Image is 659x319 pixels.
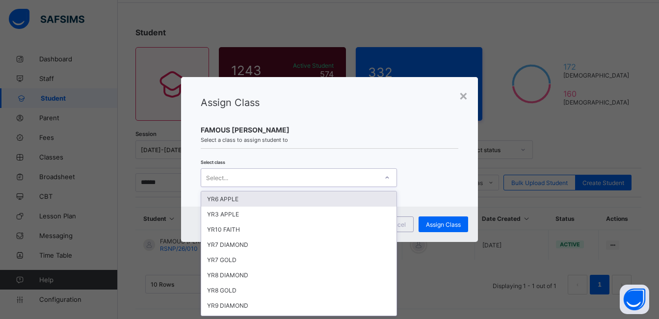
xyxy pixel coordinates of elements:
span: Select a class to assign student to [201,136,458,143]
div: × [459,87,468,104]
div: YR9 DIAMOND [201,298,396,313]
button: Open asap [620,285,649,314]
div: YR3 APPLE [201,207,396,222]
div: YR10 FAITH [201,222,396,237]
div: YR7 DIAMOND [201,237,396,252]
span: Select class [201,159,225,165]
div: YR7 GOLD [201,252,396,267]
span: FAMOUS [PERSON_NAME] [201,126,458,134]
div: YR8 DIAMOND [201,267,396,283]
span: Assign Class [201,97,260,108]
div: YR6 APPLE [201,191,396,207]
div: YR8 GOLD [201,283,396,298]
span: Assign Class [426,221,461,228]
div: Select... [206,168,228,187]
